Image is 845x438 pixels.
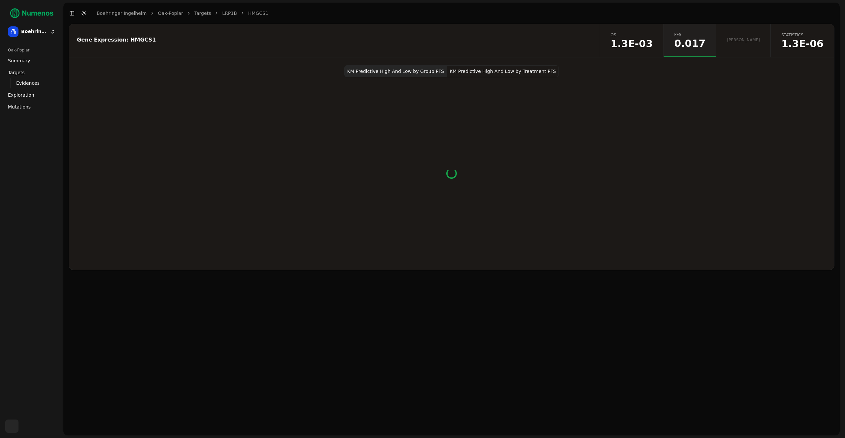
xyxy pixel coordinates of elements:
img: Numenos [5,5,58,21]
span: pfs [674,32,706,37]
button: KM Predictive High And Low by Treatment PFS [447,65,559,77]
span: Mutations [8,104,31,110]
span: Summary [8,57,30,64]
span: Evidences [16,80,40,86]
span: 1.3E-06 [781,39,824,49]
div: Gene Expression: HMGCS1 [77,37,590,43]
span: Exploration [8,92,34,98]
span: Boehringer Ingelheim [21,29,48,35]
a: Oak-Poplar [158,10,183,16]
a: Exploration [5,90,58,100]
a: statistics1.3E-06 [770,24,834,57]
a: Boehringer Ingelheim [97,10,147,16]
span: 0.017 [674,39,706,48]
a: Summary [5,55,58,66]
a: os1.3E-03 [600,24,663,57]
a: HMGCS1 [248,10,268,16]
a: Mutations [5,102,58,112]
a: Targets [5,67,58,78]
a: LRP1B [222,10,237,16]
div: Oak-Poplar [5,45,58,55]
span: 1.3E-03 [611,39,653,49]
a: Evidences [14,78,50,88]
button: KM Predictive High And Low by Group PFS [344,65,447,77]
a: Targets [194,10,211,16]
span: Targets [8,69,25,76]
a: pfs0.017 [663,24,716,57]
button: Boehringer Ingelheim [5,24,58,40]
span: os [611,32,653,38]
span: statistics [781,32,824,38]
nav: breadcrumb [97,10,268,16]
